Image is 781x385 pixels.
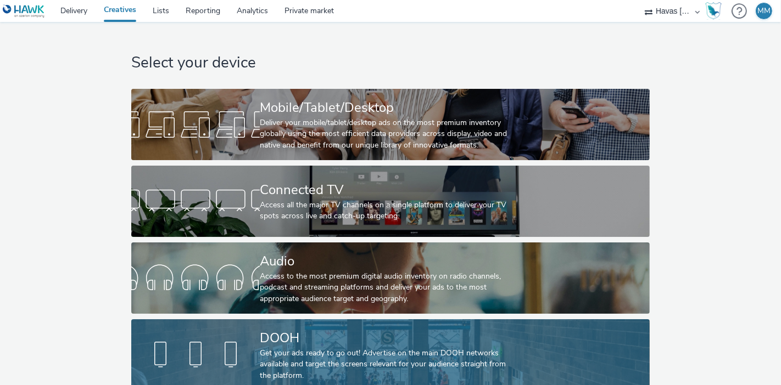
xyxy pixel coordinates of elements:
a: AudioAccess to the most premium digital audio inventory on radio channels, podcast and streaming ... [131,242,649,314]
div: Access all the major TV channels on a single platform to deliver your TV spots across live and ca... [260,200,517,222]
a: Hawk Academy [705,2,726,20]
img: Hawk Academy [705,2,722,20]
a: Mobile/Tablet/DesktopDeliver your mobile/tablet/desktop ads on the most premium inventory globall... [131,89,649,160]
img: undefined Logo [3,4,45,18]
div: Audio [260,252,517,271]
div: Deliver your mobile/tablet/desktop ads on the most premium inventory globally using the most effi... [260,117,517,151]
a: Connected TVAccess all the major TV channels on a single platform to deliver your TV spots across... [131,166,649,237]
div: Access to the most premium digital audio inventory on radio channels, podcast and streaming platf... [260,271,517,304]
div: Get your ads ready to go out! Advertise on the main DOOH networks available and target the screen... [260,348,517,381]
div: Mobile/Tablet/Desktop [260,98,517,117]
div: DOOH [260,329,517,348]
div: Connected TV [260,180,517,200]
h1: Select your device [131,53,649,73]
div: MM [757,3,771,19]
